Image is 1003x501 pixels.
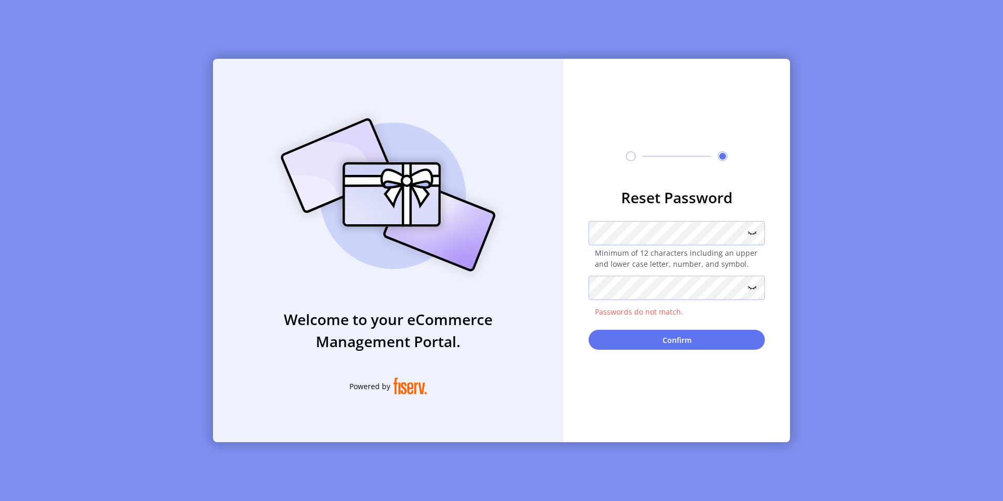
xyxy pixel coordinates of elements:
button: Confirm [589,330,765,350]
span: Passwords do not match. [589,306,765,317]
span: Powered by [349,381,390,392]
span: Minimum of 12 characters including an upper and lower case letter, number, and symbol. [589,247,765,269]
img: card_Illustration.svg [265,107,511,283]
h3: Welcome to your eCommerce Management Portal. [213,308,563,352]
h3: Reset Password [589,186,765,208]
